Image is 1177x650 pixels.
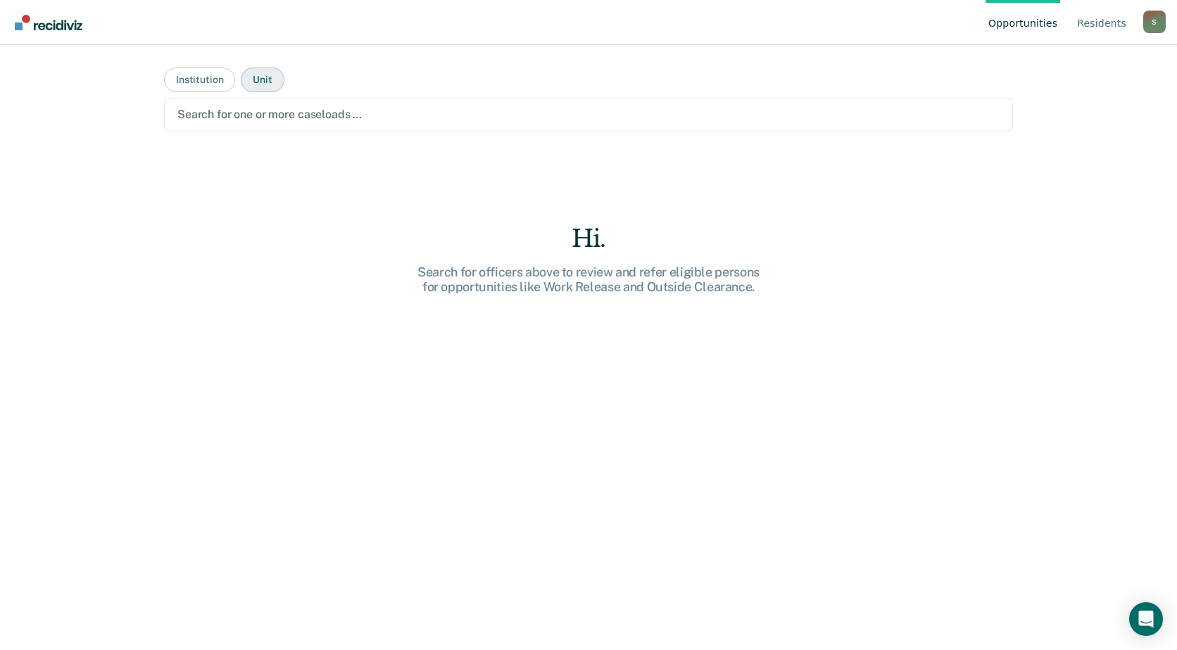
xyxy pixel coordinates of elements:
button: Institution [164,68,235,92]
div: Open Intercom Messenger [1129,602,1163,636]
img: Recidiviz [15,15,82,30]
div: Hi. [363,224,814,253]
button: Profile dropdown button [1143,11,1166,33]
button: Unit [241,68,284,92]
div: S [1143,11,1166,33]
div: Search for officers above to review and refer eligible persons for opportunities like Work Releas... [363,265,814,295]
